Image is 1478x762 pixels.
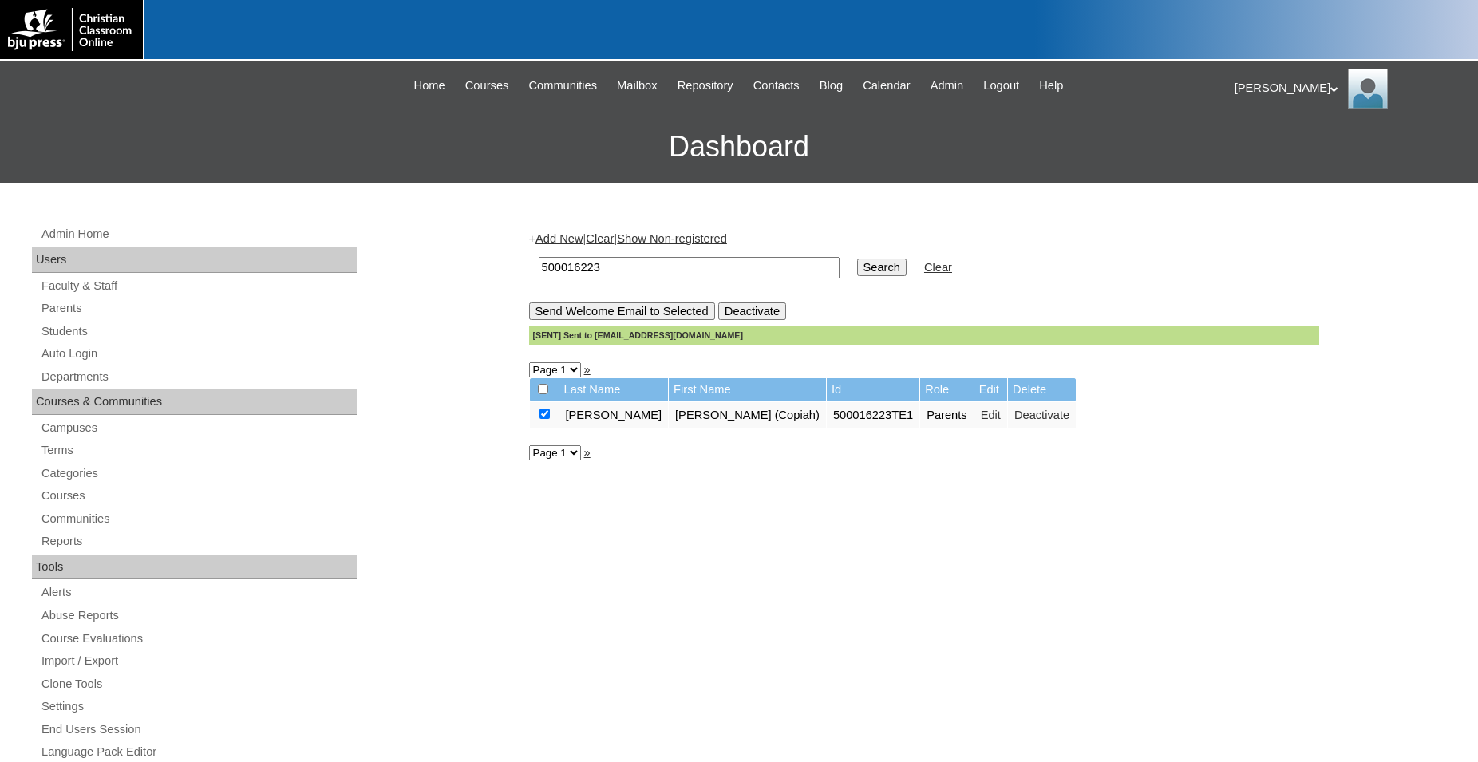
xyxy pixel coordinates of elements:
[8,8,135,51] img: logo-white.png
[40,486,357,506] a: Courses
[617,77,658,95] span: Mailbox
[40,582,357,602] a: Alerts
[40,509,357,529] a: Communities
[920,378,974,401] td: Role
[827,402,919,429] td: 500016223TE1
[40,464,357,484] a: Categories
[920,402,974,429] td: Parents
[535,232,583,245] a: Add New
[617,232,727,245] a: Show Non-registered
[670,77,741,95] a: Repository
[1014,409,1069,421] a: Deactivate
[559,402,669,429] td: [PERSON_NAME]
[1235,69,1462,109] div: [PERSON_NAME]
[539,257,840,278] input: Search
[584,363,591,376] a: »
[812,77,851,95] a: Blog
[40,629,357,649] a: Course Evaluations
[857,259,907,276] input: Search
[863,77,910,95] span: Calendar
[32,389,357,415] div: Courses & Communities
[1031,77,1071,95] a: Help
[753,77,800,95] span: Contacts
[678,77,733,95] span: Repository
[40,367,357,387] a: Departments
[406,77,453,95] a: Home
[40,697,357,717] a: Settings
[669,402,826,429] td: [PERSON_NAME] (Copiah)
[40,651,357,671] a: Import / Export
[983,77,1019,95] span: Logout
[32,555,357,580] div: Tools
[32,247,357,273] div: Users
[529,302,715,320] input: Send Welcome Email to Selected
[40,720,357,740] a: End Users Session
[465,77,509,95] span: Courses
[1008,378,1076,401] td: Delete
[8,111,1470,183] h3: Dashboard
[528,77,597,95] span: Communities
[923,77,972,95] a: Admin
[40,531,357,551] a: Reports
[40,322,357,342] a: Students
[745,77,808,95] a: Contacts
[1039,77,1063,95] span: Help
[40,742,357,762] a: Language Pack Editor
[609,77,666,95] a: Mailbox
[529,326,1319,345] div: [SENT] Sent to [EMAIL_ADDRESS][DOMAIN_NAME]
[40,674,357,694] a: Clone Tools
[827,378,919,401] td: Id
[924,261,952,274] a: Clear
[586,232,614,245] a: Clear
[40,298,357,318] a: Parents
[718,302,786,320] input: Deactivate
[584,446,591,459] a: »
[520,77,605,95] a: Communities
[40,276,357,296] a: Faculty & Staff
[559,378,669,401] td: Last Name
[975,77,1027,95] a: Logout
[931,77,964,95] span: Admin
[40,418,357,438] a: Campuses
[981,409,1001,421] a: Edit
[40,440,357,460] a: Terms
[974,378,1007,401] td: Edit
[40,606,357,626] a: Abuse Reports
[457,77,517,95] a: Courses
[820,77,843,95] span: Blog
[414,77,445,95] span: Home
[529,231,1319,345] div: + | |
[40,224,357,244] a: Admin Home
[40,344,357,364] a: Auto Login
[669,378,826,401] td: First Name
[1348,69,1388,109] img: Jonelle Rodriguez
[855,77,918,95] a: Calendar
